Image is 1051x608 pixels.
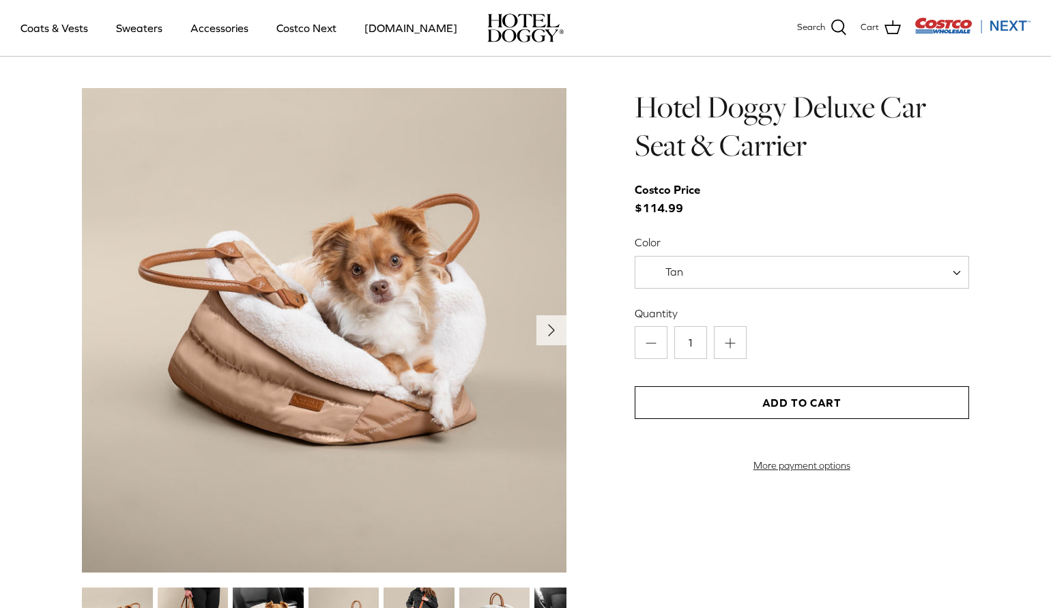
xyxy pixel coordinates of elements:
[915,26,1031,36] a: Visit Costco Next
[635,265,711,279] span: Tan
[797,19,847,37] a: Search
[104,5,175,51] a: Sweaters
[797,20,825,35] span: Search
[861,19,901,37] a: Cart
[487,14,564,42] img: hoteldoggycom
[635,88,969,165] h1: Hotel Doggy Deluxe Car Seat & Carrier
[635,460,969,472] a: More payment options
[536,315,566,345] button: Next
[635,386,969,419] button: Add to Cart
[264,5,349,51] a: Costco Next
[665,265,683,278] span: Tan
[861,20,879,35] span: Cart
[674,326,707,359] input: Quantity
[635,306,969,321] label: Quantity
[635,181,700,199] div: Costco Price
[352,5,470,51] a: [DOMAIN_NAME]
[635,181,714,218] span: $114.99
[635,256,969,289] span: Tan
[915,17,1031,34] img: Costco Next
[635,235,969,250] label: Color
[487,14,564,42] a: hoteldoggy.com hoteldoggycom
[178,5,261,51] a: Accessories
[8,5,100,51] a: Coats & Vests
